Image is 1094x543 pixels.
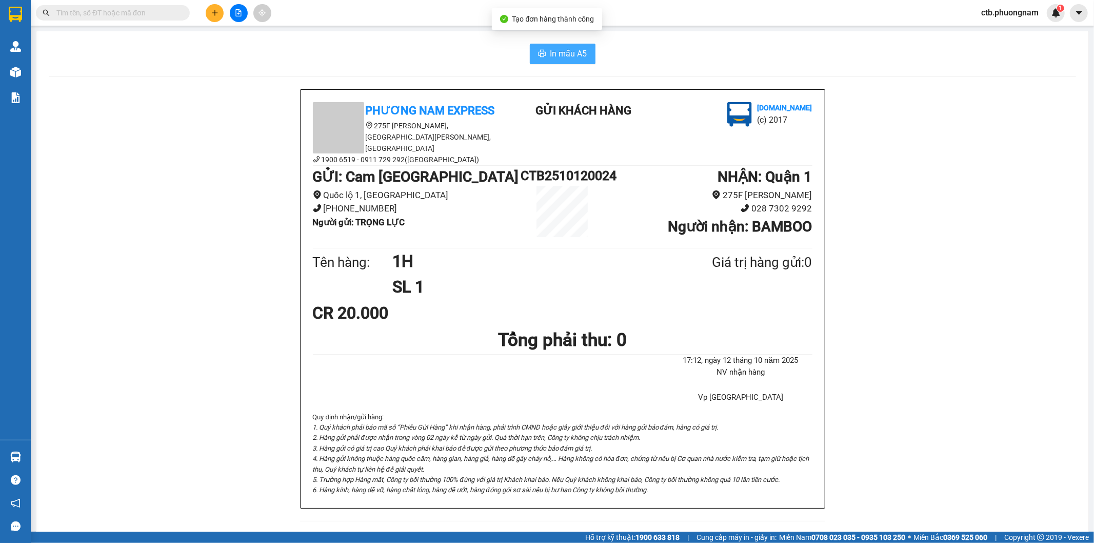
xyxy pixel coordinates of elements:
b: Người nhận : BAMBOO [668,218,812,235]
img: warehouse-icon [10,452,21,462]
span: check-circle [500,15,508,23]
b: [DOMAIN_NAME] [86,39,141,47]
b: Phương Nam Express [366,104,495,117]
input: Tìm tên, số ĐT hoặc mã đơn [56,7,177,18]
img: warehouse-icon [10,67,21,77]
li: 028 7302 9292 [604,202,812,216]
span: phone [313,204,322,212]
img: logo-vxr [9,7,22,22]
div: Giá trị hàng gửi: 0 [662,252,812,273]
li: NV nhận hàng [669,366,812,379]
span: Cung cấp máy in - giấy in: [697,532,777,543]
li: 275F [PERSON_NAME], [GEOGRAPHIC_DATA][PERSON_NAME], [GEOGRAPHIC_DATA] [313,120,498,154]
span: notification [11,498,21,508]
i: 4. Hàng gửi không thuộc hàng quốc cấm, hàng gian, hàng giả, hàng dễ gây cháy nổ,… Hàng không có h... [313,455,809,473]
li: (c) 2017 [757,113,812,126]
img: warehouse-icon [10,41,21,52]
h1: SL 1 [392,274,662,300]
div: Quy định nhận/gửi hàng : [313,412,812,496]
span: phone [313,156,320,163]
button: printerIn mẫu A5 [530,44,595,64]
li: (c) 2017 [86,49,141,62]
strong: 0708 023 035 - 0935 103 250 [811,533,905,541]
b: Gửi khách hàng [535,104,631,117]
b: NHẬN : Quận 1 [718,168,812,185]
i: 5. Trường hợp Hàng mất, Công ty bồi thường 100% đúng với giá trị Khách khai báo. Nếu Quý khách kh... [313,476,780,483]
span: 1 [1059,5,1062,12]
span: | [687,532,689,543]
strong: 1900 633 818 [635,533,680,541]
span: message [11,521,21,531]
li: 275F [PERSON_NAME] [604,188,812,202]
div: CR 20.000 [313,300,478,326]
i: 6. Hàng kính, hàng dễ vỡ, hàng chất lỏng, hàng dễ ướt, hàng đóng gói sơ sài nếu bị hư hao Công ty... [313,486,648,494]
b: [DOMAIN_NAME] [757,104,812,112]
b: Người gửi : TRỌNG LỰC [313,217,405,227]
img: logo.jpg [727,102,752,127]
i: 2. Hàng gửi phải được nhận trong vòng 02 ngày kể từ ngày gửi. Quá thời hạn trên, Công ty không ch... [313,434,640,441]
span: environment [313,190,322,199]
b: Phương Nam Express [13,66,56,132]
i: 3. Hàng gửi có giá trị cao Quý khách phải khai báo để được gửi theo phương thức bảo đảm giá trị. [313,444,592,452]
span: environment [712,190,721,199]
span: search [43,9,50,16]
i: 1. Quý khách phải báo mã số “Phiếu Gửi Hàng” khi nhận hàng, phải trình CMND hoặc giấy giới thiệu ... [313,423,718,431]
li: Quốc lộ 1, [GEOGRAPHIC_DATA] [313,188,521,202]
div: Tên hàng: [313,252,393,273]
span: Tạo đơn hàng thành công [512,15,594,23]
button: caret-down [1070,4,1088,22]
b: GỬI : Cam [GEOGRAPHIC_DATA] [313,168,519,185]
b: Gửi khách hàng [63,15,102,63]
sup: 1 [1057,5,1064,12]
img: icon-new-feature [1051,8,1061,17]
button: file-add [230,4,248,22]
span: Miền Bắc [913,532,987,543]
li: 1900 6519 - 0911 729 292([GEOGRAPHIC_DATA]) [313,154,498,165]
span: Miền Nam [779,532,905,543]
span: caret-down [1075,8,1084,17]
span: printer [538,49,546,59]
li: Vp [GEOGRAPHIC_DATA] [669,392,812,404]
span: ⚪️ [908,535,911,539]
span: ctb.phuongnam [973,6,1047,19]
strong: 0369 525 060 [943,533,987,541]
span: | [995,532,997,543]
h1: CTB2510120024 [521,166,604,186]
span: file-add [235,9,242,16]
button: plus [206,4,224,22]
span: question-circle [11,475,21,485]
span: environment [366,122,373,129]
span: phone [741,204,749,212]
img: solution-icon [10,92,21,103]
li: 17:12, ngày 12 tháng 10 năm 2025 [669,355,812,367]
span: copyright [1037,534,1044,541]
span: In mẫu A5 [550,47,587,60]
span: aim [258,9,266,16]
span: Hỗ trợ kỹ thuật: [585,532,680,543]
h1: Tổng phải thu: 0 [313,326,812,354]
button: aim [253,4,271,22]
span: plus [211,9,218,16]
li: [PHONE_NUMBER] [313,202,521,216]
img: logo.jpg [111,13,136,37]
h1: 1H [392,248,662,274]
